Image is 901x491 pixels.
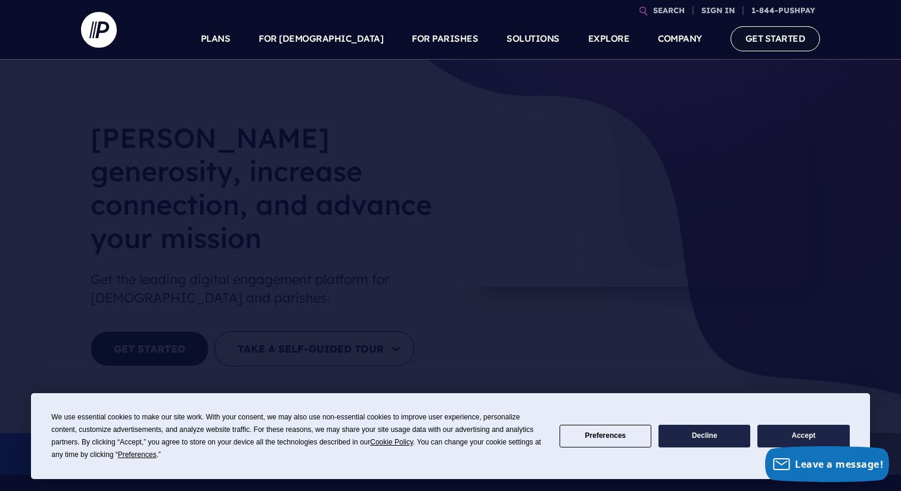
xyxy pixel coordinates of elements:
a: FOR [DEMOGRAPHIC_DATA] [259,18,383,60]
a: COMPANY [658,18,702,60]
a: PLANS [201,18,231,60]
span: Preferences [118,450,157,459]
a: EXPLORE [588,18,630,60]
div: We use essential cookies to make our site work. With your consent, we may also use non-essential ... [51,411,545,461]
span: Leave a message! [795,458,883,471]
a: GET STARTED [731,26,821,51]
button: Leave a message! [765,446,889,482]
span: Cookie Policy [370,438,413,446]
button: Decline [658,425,750,448]
a: FOR PARISHES [412,18,478,60]
button: Accept [757,425,849,448]
div: Cookie Consent Prompt [31,393,870,479]
a: SOLUTIONS [507,18,560,60]
button: Preferences [560,425,651,448]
